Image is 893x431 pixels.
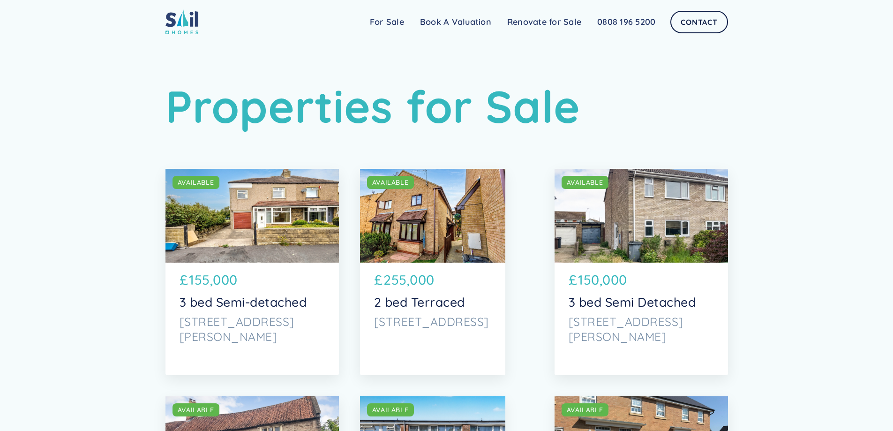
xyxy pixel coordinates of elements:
[165,169,339,375] a: AVAILABLE£155,0003 bed Semi-detached[STREET_ADDRESS][PERSON_NAME]
[499,13,589,31] a: Renovate for Sale
[569,270,578,290] p: £
[555,169,728,375] a: AVAILABLE£150,0003 bed Semi Detached[STREET_ADDRESS][PERSON_NAME]
[412,13,499,31] a: Book A Valuation
[374,295,491,310] p: 2 bed Terraced
[569,295,714,310] p: 3 bed Semi Detached
[372,178,409,187] div: AVAILABLE
[374,270,383,290] p: £
[180,314,325,344] p: [STREET_ADDRESS][PERSON_NAME]
[374,314,491,329] p: [STREET_ADDRESS]
[589,13,663,31] a: 0808 196 5200
[165,80,728,133] h1: Properties for Sale
[178,405,214,415] div: AVAILABLE
[189,270,238,290] p: 155,000
[578,270,627,290] p: 150,000
[372,405,409,415] div: AVAILABLE
[567,405,603,415] div: AVAILABLE
[569,314,714,344] p: [STREET_ADDRESS][PERSON_NAME]
[567,178,603,187] div: AVAILABLE
[178,178,214,187] div: AVAILABLE
[180,295,325,310] p: 3 bed Semi-detached
[670,11,728,33] a: Contact
[165,9,198,34] img: sail home logo colored
[383,270,435,290] p: 255,000
[180,270,188,290] p: £
[360,169,505,375] a: AVAILABLE£255,0002 bed Terraced[STREET_ADDRESS]
[362,13,412,31] a: For Sale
